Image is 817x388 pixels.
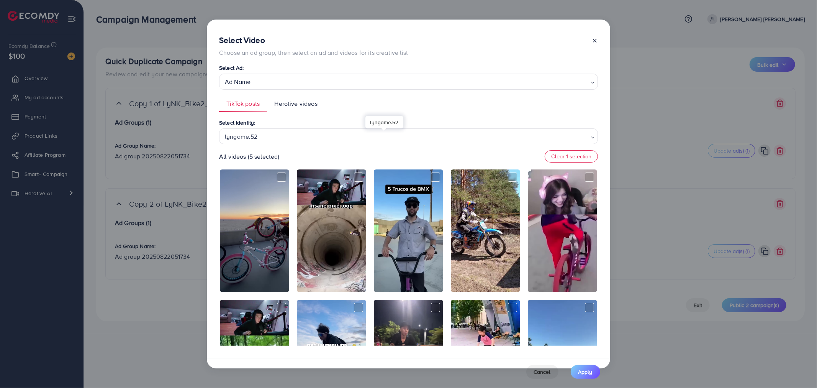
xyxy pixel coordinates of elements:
[219,119,255,127] label: Select Identity:
[578,368,593,376] span: Apply
[571,365,600,379] button: Apply
[219,48,408,57] p: Choose an ad group, then select an ad and videos for its creative list
[451,169,520,292] img: okgCn0zeTdBRLDAkEgCfbB4GAIYGgNEDYeu1I5~tplv-noop.image
[220,169,289,292] img: oIwFRioh0AcSBGMwABA2rnFbiBIEoIfmCBHHdG~tplv-noop.image
[225,76,542,87] span: Ad Name
[374,169,443,292] img: oUSdNQcyoIQfDNBjBB3FjjQEQBDB4SAKagfoCr~tplv-noop.image
[545,150,598,163] button: Clear 1 selection
[365,116,403,128] div: lyngame.52
[546,131,588,143] input: Search for option
[219,64,244,72] label: Select Ad:
[526,365,558,379] button: Cancel
[534,368,551,376] span: Cancel
[274,99,317,108] span: Herotive videos
[225,131,542,142] span: lyngame.52
[226,99,260,108] span: TikTok posts
[219,74,598,89] div: Search for option
[219,36,408,45] h4: Select Video
[225,76,544,87] div: Ad Name
[297,169,366,292] img: oAviaBAYBrimA0DdT8zEIBCLAnSjBGEWC2NUb~tplv-noop.image
[528,169,597,292] img: ogE1dofD5BQ3PgNxudIAPFEBQBDZu3AXnfcaCQ~tplv-noop.image
[219,128,598,144] div: Search for option
[546,76,588,88] input: Search for option
[784,353,811,382] iframe: Chat
[219,152,280,161] p: All videos (5 selected)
